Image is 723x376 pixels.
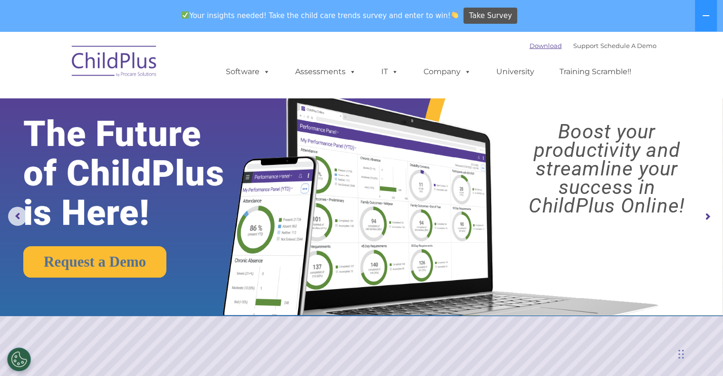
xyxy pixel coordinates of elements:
div: Drag [678,340,684,368]
span: Phone number [132,102,173,109]
a: Software [216,62,280,81]
span: Take Survey [469,8,512,24]
button: Cookies Settings [7,347,31,371]
a: Support [573,42,598,49]
a: University [487,62,544,81]
font: | [530,42,656,49]
iframe: Chat Widget [675,330,723,376]
a: Take Survey [463,8,517,24]
img: ChildPlus by Procare Solutions [67,39,162,87]
a: IT [372,62,408,81]
a: Assessments [286,62,366,81]
a: Request a Demo [23,246,166,278]
img: ✅ [182,11,189,19]
a: Schedule A Demo [600,42,656,49]
a: Company [414,62,481,81]
rs-layer: The Future of ChildPlus is Here! [23,114,254,232]
a: Training Scramble!! [550,62,641,81]
span: Last name [132,63,161,70]
a: Download [530,42,562,49]
span: Your insights needed! Take the child care trends survey and enter to win! [178,6,463,25]
img: 👏 [451,11,458,19]
rs-layer: Boost your productivity and streamline your success in ChildPlus Online! [500,122,714,215]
